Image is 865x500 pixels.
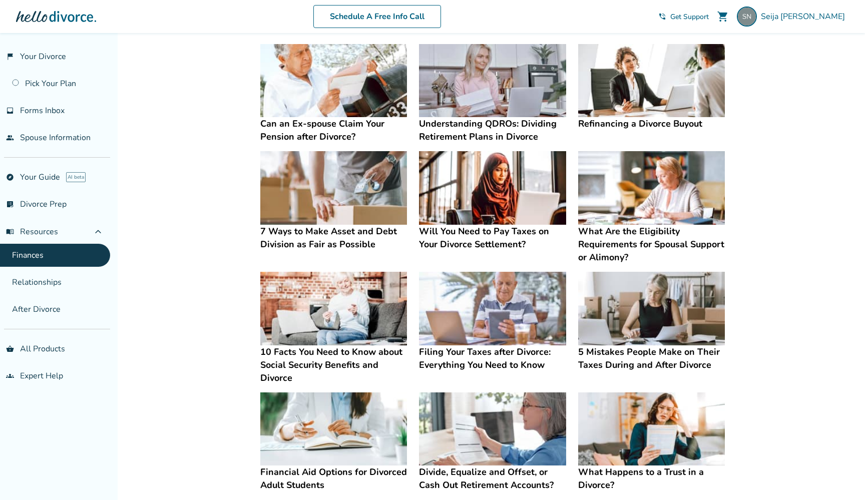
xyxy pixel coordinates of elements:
[419,117,566,143] h4: Understanding QDROs: Dividing Retirement Plans in Divorce
[260,392,407,466] img: Financial Aid Options for Divorced Adult Students
[761,11,849,22] span: Seija [PERSON_NAME]
[260,272,407,345] img: 10 Facts You Need to Know about Social Security Benefits and Divorce
[578,44,725,118] img: Refinancing a Divorce Buyout
[578,44,725,131] a: Refinancing a Divorce BuyoutRefinancing a Divorce Buyout
[419,225,566,251] h4: Will You Need to Pay Taxes on Your Divorce Settlement?
[6,107,14,115] span: inbox
[6,226,58,237] span: Resources
[658,13,666,21] span: phone_in_talk
[260,44,407,118] img: Can an Ex-spouse Claim Your Pension after Divorce?
[313,5,441,28] a: Schedule A Free Info Call
[670,12,709,22] span: Get Support
[578,392,725,466] img: What Happens to a Trust in a Divorce?
[717,11,729,23] span: shopping_cart
[260,272,407,384] a: 10 Facts You Need to Know about Social Security Benefits and Divorce10 Facts You Need to Know abo...
[6,345,14,353] span: shopping_basket
[578,225,725,264] h4: What Are the Eligibility Requirements for Spousal Support or Alimony?
[419,345,566,371] h4: Filing Your Taxes after Divorce: Everything You Need to Know
[6,200,14,208] span: list_alt_check
[260,44,407,144] a: Can an Ex-spouse Claim Your Pension after Divorce?Can an Ex-spouse Claim Your Pension after Divorce?
[419,151,566,251] a: Will You Need to Pay Taxes on Your Divorce Settlement?Will You Need to Pay Taxes on Your Divorce ...
[815,452,865,500] iframe: Chat Widget
[260,392,407,492] a: Financial Aid Options for Divorced Adult StudentsFinancial Aid Options for Divorced Adult Students
[578,272,725,345] img: 5 Mistakes People Make on Their Taxes During and After Divorce
[20,105,65,116] span: Forms Inbox
[419,272,566,371] a: Filing Your Taxes after Divorce: Everything You Need to KnowFiling Your Taxes after Divorce: Ever...
[92,226,104,238] span: expand_less
[260,151,407,225] img: 7 Ways to Make Asset and Debt Division as Fair as Possible
[578,345,725,371] h4: 5 Mistakes People Make on Their Taxes During and After Divorce
[578,272,725,371] a: 5 Mistakes People Make on Their Taxes During and After Divorce5 Mistakes People Make on Their Tax...
[6,53,14,61] span: flag_2
[419,392,566,492] a: Divide, Equalize and Offset, or Cash Out Retirement Accounts?Divide, Equalize and Offset, or Cash...
[6,228,14,236] span: menu_book
[260,345,407,384] h4: 10 Facts You Need to Know about Social Security Benefits and Divorce
[419,151,566,225] img: Will You Need to Pay Taxes on Your Divorce Settlement?
[260,225,407,251] h4: 7 Ways to Make Asset and Debt Division as Fair as Possible
[578,392,725,492] a: What Happens to a Trust in a Divorce?What Happens to a Trust in a Divorce?
[578,117,725,130] h4: Refinancing a Divorce Buyout
[419,44,566,144] a: Understanding QDROs: Dividing Retirement Plans in DivorceUnderstanding QDROs: Dividing Retirement...
[578,151,725,225] img: What Are the Eligibility Requirements for Spousal Support or Alimony?
[419,44,566,118] img: Understanding QDROs: Dividing Retirement Plans in Divorce
[578,465,725,491] h4: What Happens to a Trust in a Divorce?
[66,172,86,182] span: AI beta
[260,151,407,251] a: 7 Ways to Make Asset and Debt Division as Fair as Possible7 Ways to Make Asset and Debt Division ...
[419,465,566,491] h4: Divide, Equalize and Offset, or Cash Out Retirement Accounts?
[6,372,14,380] span: groups
[658,12,709,22] a: phone_in_talkGet Support
[6,173,14,181] span: explore
[6,134,14,142] span: people
[737,7,757,27] img: seija.neumyer@gmail.com
[578,151,725,264] a: What Are the Eligibility Requirements for Spousal Support or Alimony?What Are the Eligibility Req...
[260,465,407,491] h4: Financial Aid Options for Divorced Adult Students
[260,117,407,143] h4: Can an Ex-spouse Claim Your Pension after Divorce?
[419,272,566,345] img: Filing Your Taxes after Divorce: Everything You Need to Know
[419,392,566,466] img: Divide, Equalize and Offset, or Cash Out Retirement Accounts?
